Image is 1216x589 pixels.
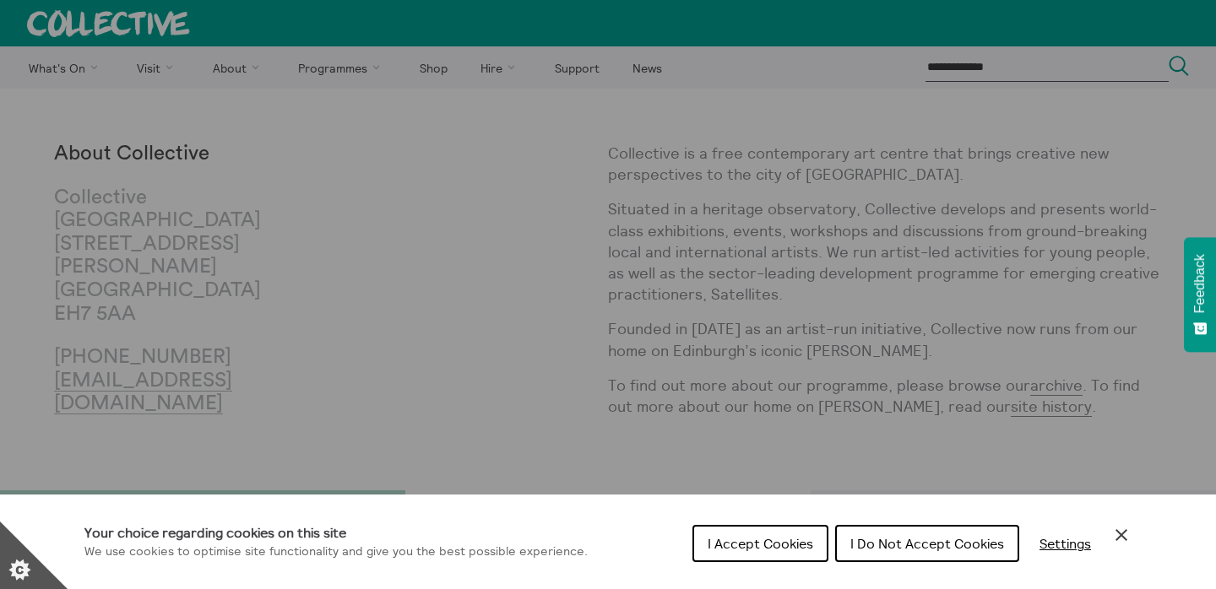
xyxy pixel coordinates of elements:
span: Settings [1040,535,1091,552]
button: Settings [1026,527,1105,560]
span: Feedback [1192,254,1208,313]
span: I Accept Cookies [708,535,813,552]
p: We use cookies to optimise site functionality and give you the best possible experience. [84,543,588,561]
h1: Your choice regarding cookies on this site [84,522,588,543]
button: I Do Not Accept Cookies [835,525,1019,562]
span: I Do Not Accept Cookies [850,535,1004,552]
button: I Accept Cookies [692,525,828,562]
button: Feedback - Show survey [1184,237,1216,352]
button: Close Cookie Control [1111,525,1132,545]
